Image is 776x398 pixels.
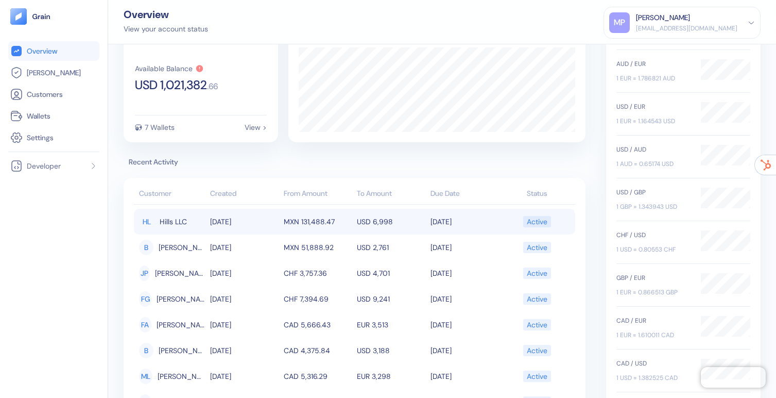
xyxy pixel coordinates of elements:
[281,286,355,312] td: CHF 7,394.69
[527,290,547,308] div: Active
[428,235,502,260] td: [DATE]
[527,264,547,282] div: Active
[354,286,428,312] td: USD 9,241
[10,131,97,144] a: Settings
[636,12,690,23] div: [PERSON_NAME]
[428,184,502,205] th: Due Date
[609,12,630,33] div: MP
[27,161,61,171] span: Developer
[616,145,691,154] div: USD / AUD
[139,317,151,333] div: FA
[281,260,355,286] td: CHF 3,757.36
[10,67,97,79] a: [PERSON_NAME]
[616,59,691,69] div: AUD / EUR
[245,124,267,131] div: View >
[354,338,428,363] td: USD 3,188
[160,213,187,230] span: Hills LLC
[139,291,151,307] div: FG
[135,79,207,91] span: USD 1,021,382
[27,132,54,143] span: Settings
[27,89,63,100] span: Customers
[354,235,428,260] td: USD 2,761
[428,286,502,312] td: [DATE]
[124,9,208,20] div: Overview
[281,184,355,205] th: From Amount
[159,342,205,359] span: Boehm-Langosh
[139,343,153,358] div: B
[10,110,97,122] a: Wallets
[10,45,97,57] a: Overview
[281,235,355,260] td: MXN 51,888.92
[354,209,428,235] td: USD 6,998
[139,240,153,255] div: B
[139,369,152,384] div: ML
[135,65,193,72] div: Available Balance
[124,157,585,168] span: Recent Activity
[208,260,281,286] td: [DATE]
[208,312,281,338] td: [DATE]
[159,239,205,256] span: Brown-Bednar
[208,286,281,312] td: [DATE]
[616,202,691,211] div: 1 GBP = 1.343943 USD
[208,235,281,260] td: [DATE]
[636,24,737,33] div: [EMAIL_ADDRESS][DOMAIN_NAME]
[281,312,355,338] td: CAD 5,666.43
[616,273,691,283] div: GBP / EUR
[616,117,691,126] div: 1 EUR = 1.164543 USD
[354,363,428,389] td: EUR 3,298
[701,367,766,388] iframe: Chatra live chat
[157,316,205,334] span: Fay and Sons
[158,368,205,385] span: Murray LLC
[504,188,570,199] div: Status
[281,209,355,235] td: MXN 131,488.47
[527,342,547,359] div: Active
[32,13,51,20] img: logo
[428,312,502,338] td: [DATE]
[281,363,355,389] td: CAD 5,316.29
[10,88,97,101] a: Customers
[428,363,502,389] td: [DATE]
[208,363,281,389] td: [DATE]
[616,373,691,383] div: 1 USD = 1.382525 CAD
[354,312,428,338] td: EUR 3,513
[124,24,208,35] div: View your account status
[27,111,50,121] span: Wallets
[616,159,691,169] div: 1 AUD = 0.65174 USD
[208,338,281,363] td: [DATE]
[527,368,547,385] div: Active
[527,213,547,230] div: Active
[616,359,691,368] div: CAD / USD
[616,188,691,197] div: USD / GBP
[616,245,691,254] div: 1 USD = 0.80553 CHF
[354,184,428,205] th: To Amount
[428,260,502,286] td: [DATE]
[527,316,547,334] div: Active
[616,230,691,240] div: CHF / USD
[135,64,204,73] button: Available Balance
[10,8,27,25] img: logo-tablet-V2.svg
[527,239,547,256] div: Active
[354,260,428,286] td: USD 4,701
[27,68,81,78] span: [PERSON_NAME]
[428,209,502,235] td: [DATE]
[134,184,208,205] th: Customer
[616,316,691,325] div: CAD / EUR
[616,102,691,111] div: USD / EUR
[139,266,150,281] div: JP
[208,209,281,235] td: [DATE]
[208,184,281,205] th: Created
[27,46,57,56] span: Overview
[616,74,691,83] div: 1 EUR = 1.786821 AUD
[281,338,355,363] td: CAD 4,375.84
[616,330,691,340] div: 1 EUR = 1.610011 CAD
[155,264,204,282] span: Jerde, Parker and Beier
[616,288,691,297] div: 1 EUR = 0.866513 GBP
[207,82,218,91] span: . 66
[139,214,154,229] div: HL
[145,124,175,131] div: 7 Wallets
[157,290,204,308] span: Fisher Group
[428,338,502,363] td: [DATE]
